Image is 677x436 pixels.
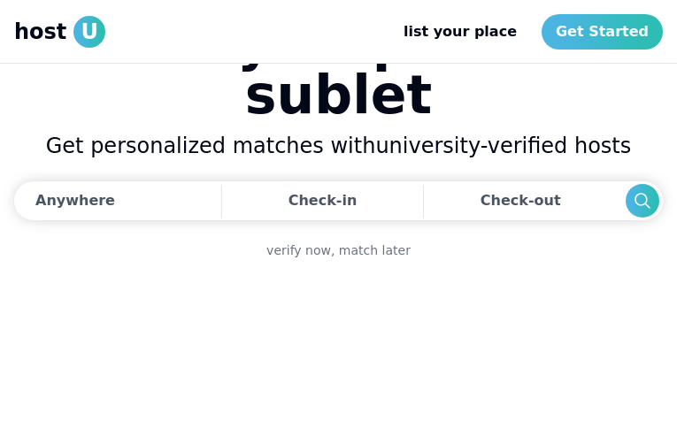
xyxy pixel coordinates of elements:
[389,14,531,50] a: list your place
[542,14,663,50] a: Get Started
[14,181,663,220] div: Dates trigger
[14,132,663,160] h2: Get personalized matches with university-verified hosts
[14,18,66,46] span: host
[73,16,105,48] span: U
[14,15,663,121] h1: Find your perfect sublet
[389,14,663,50] nav: Main
[266,241,411,259] a: verify now, match later
[14,16,105,48] a: hostU
[35,190,115,211] div: Anywhere
[481,183,568,218] div: Check-out
[288,183,358,218] div: Check-in
[14,181,216,220] button: Anywhere
[626,184,659,218] button: Search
